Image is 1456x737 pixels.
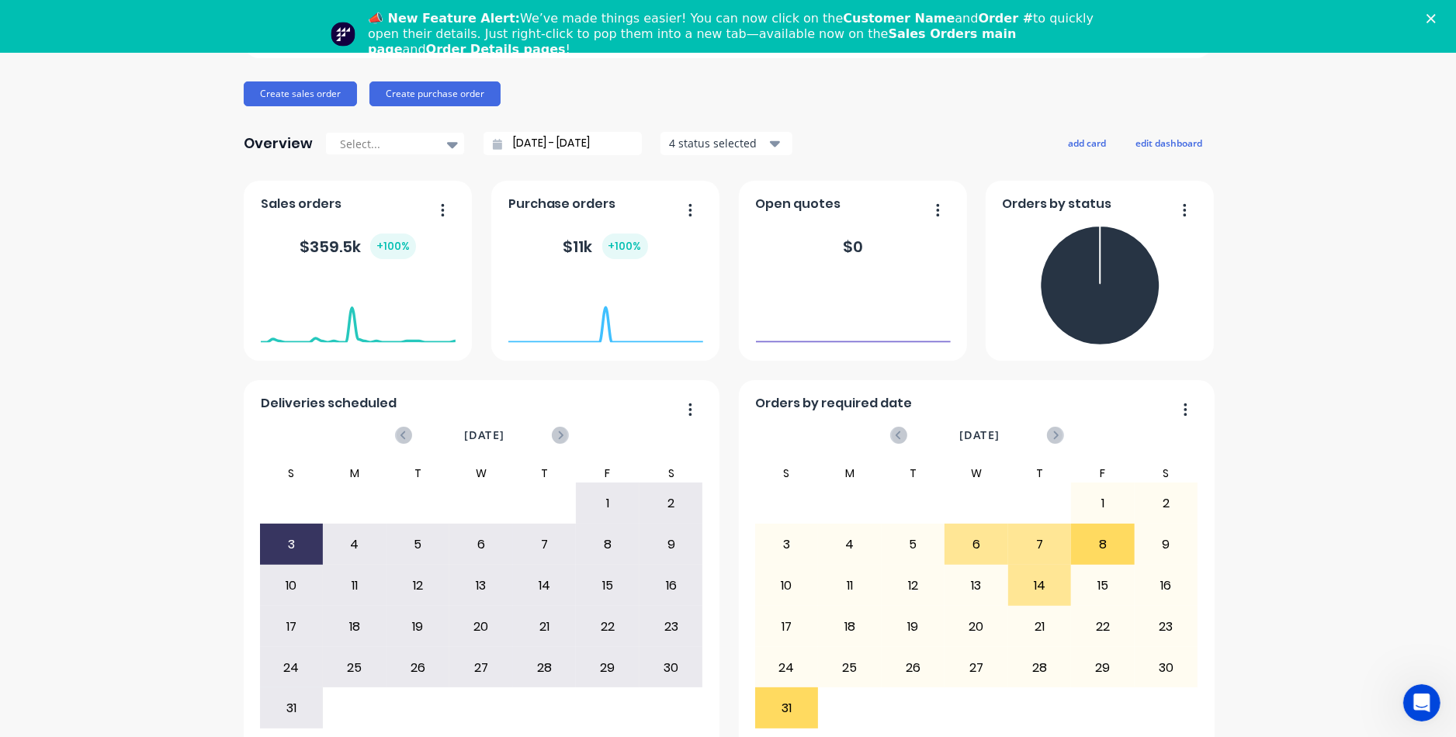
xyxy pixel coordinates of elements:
[1072,525,1134,564] div: 8
[577,525,639,564] div: 8
[514,525,576,564] div: 7
[577,566,639,605] div: 15
[882,607,945,646] div: 19
[1135,649,1198,687] div: 30
[979,11,1034,26] b: Order #
[261,607,323,646] div: 17
[843,11,955,26] b: Customer Name
[563,234,648,259] div: $ 11k
[1072,649,1134,687] div: 29
[756,525,818,564] div: 3
[331,22,355,47] img: Profile image for Team
[945,566,1007,605] div: 13
[576,464,640,483] div: F
[669,135,767,151] div: 4 status selected
[1072,566,1134,605] div: 15
[945,464,1008,483] div: W
[514,649,576,687] div: 28
[260,464,324,483] div: S
[1008,464,1072,483] div: T
[1135,566,1198,605] div: 16
[882,464,945,483] div: T
[369,81,501,106] button: Create purchase order
[882,566,945,605] div: 12
[464,427,504,444] span: [DATE]
[819,607,881,646] div: 18
[819,566,881,605] div: 11
[1009,525,1071,564] div: 7
[261,525,323,564] div: 3
[1135,464,1198,483] div: S
[1135,607,1198,646] div: 23
[660,132,792,155] button: 4 status selected
[1072,607,1134,646] div: 22
[261,566,323,605] div: 10
[1135,484,1198,523] div: 2
[324,649,386,687] div: 25
[756,566,818,605] div: 10
[1403,684,1440,721] iframe: Intercom live chat
[819,525,881,564] div: 4
[300,234,416,259] div: $ 359.5k
[945,607,1007,646] div: 20
[387,464,450,483] div: T
[756,607,818,646] div: 17
[1072,484,1134,523] div: 1
[1009,649,1071,687] div: 28
[370,234,416,259] div: + 100 %
[426,42,566,57] b: Order Details pages
[449,464,513,483] div: W
[1125,133,1212,153] button: edit dashboard
[756,649,818,687] div: 24
[450,566,512,605] div: 13
[577,649,639,687] div: 29
[261,195,341,213] span: Sales orders
[882,649,945,687] div: 26
[640,566,702,605] div: 16
[843,235,863,258] div: $ 0
[514,566,576,605] div: 14
[819,649,881,687] div: 25
[640,607,702,646] div: 23
[261,649,323,687] div: 24
[323,464,387,483] div: M
[513,464,577,483] div: T
[945,649,1007,687] div: 27
[450,525,512,564] div: 6
[244,128,313,159] div: Overview
[1071,464,1135,483] div: F
[1135,525,1198,564] div: 9
[244,81,357,106] button: Create sales order
[756,394,913,413] span: Orders by required date
[577,484,639,523] div: 1
[755,464,819,483] div: S
[324,525,386,564] div: 4
[450,649,512,687] div: 27
[756,689,818,728] div: 31
[640,649,702,687] div: 30
[450,607,512,646] div: 20
[640,464,703,483] div: S
[1003,195,1112,213] span: Orders by status
[818,464,882,483] div: M
[387,607,449,646] div: 19
[324,566,386,605] div: 11
[640,484,702,523] div: 2
[508,195,616,213] span: Purchase orders
[387,525,449,564] div: 5
[640,525,702,564] div: 9
[387,649,449,687] div: 26
[577,607,639,646] div: 22
[945,525,1007,564] div: 6
[368,11,1101,57] div: We’ve made things easier! You can now click on the and to quickly open their details. Just right-...
[1058,133,1116,153] button: add card
[368,11,520,26] b: 📣 New Feature Alert:
[602,234,648,259] div: + 100 %
[756,195,841,213] span: Open quotes
[387,566,449,605] div: 12
[1427,14,1442,23] div: Close
[1009,566,1071,605] div: 14
[514,607,576,646] div: 21
[882,525,945,564] div: 5
[324,607,386,646] div: 18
